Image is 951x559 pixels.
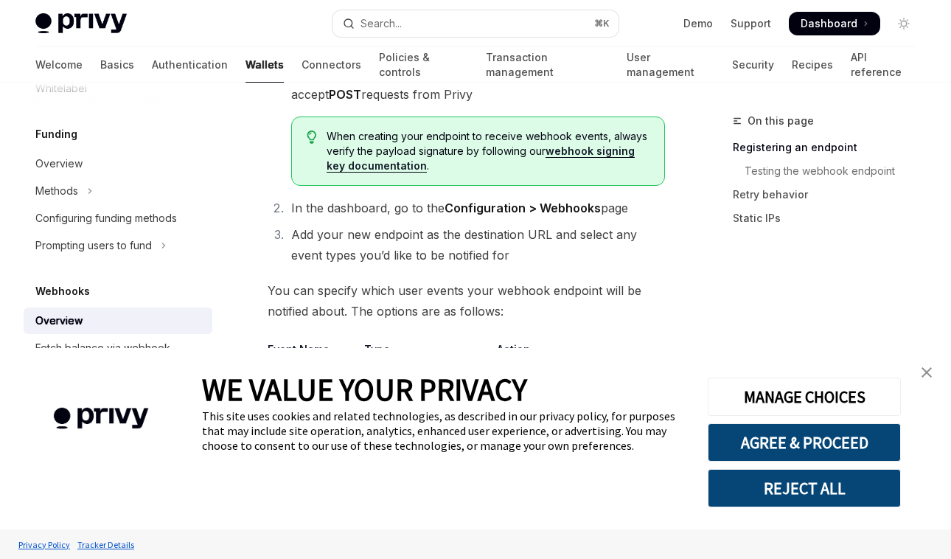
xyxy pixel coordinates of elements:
a: Static IPs [733,206,927,230]
div: Search... [360,15,402,32]
a: Overview [24,150,212,177]
th: Event Name [268,342,358,364]
span: Add your new endpoint as the destination URL and select any event types you’d like to be notified... [291,227,637,263]
h5: Webhooks [35,282,90,300]
a: Policies & controls [379,47,468,83]
a: Authentication [152,47,228,83]
th: Type [358,342,491,364]
a: Registering an endpoint [733,136,927,159]
button: Open search [332,10,618,37]
button: AGREE & PROCEED [708,423,901,462]
strong: Configuration > Webhooks [445,201,601,215]
div: Overview [35,155,83,173]
img: close banner [922,367,932,378]
div: Overview [35,312,83,330]
span: WE VALUE YOUR PRIVACY [202,370,527,409]
a: Wallets [245,47,284,83]
span: Dashboard [801,16,857,31]
div: This site uses cookies and related technologies, as described in our privacy policy, for purposes... [202,409,686,453]
a: Welcome [35,47,83,83]
span: ⌘ K [594,18,610,29]
img: company logo [22,386,180,451]
a: User management [627,47,714,83]
div: Configuring funding methods [35,209,177,227]
a: Support [731,16,771,31]
div: Fetch balance via webhook [35,339,170,357]
a: Tracker Details [74,532,138,558]
a: API reference [851,47,916,83]
a: Demo [683,16,713,31]
a: Recipes [792,47,833,83]
h5: Funding [35,125,77,143]
th: Action [491,342,665,364]
a: Security [732,47,774,83]
button: Toggle Methods section [24,178,212,204]
a: Connectors [302,47,361,83]
svg: Tip [307,131,317,144]
a: close banner [912,358,941,387]
a: Dashboard [789,12,880,35]
span: On this page [748,112,814,130]
a: Overview [24,308,212,334]
button: Toggle Prompting users to fund section [24,232,212,259]
div: Prompting users to fund [35,237,152,254]
span: When creating your endpoint to receive webhook events, always verify the payload signature by fol... [327,129,649,173]
img: light logo [35,13,127,34]
a: Privacy Policy [15,532,74,558]
a: Testing the webhook endpoint [733,159,927,183]
a: Basics [100,47,134,83]
button: REJECT ALL [708,469,901,507]
div: Methods [35,182,78,200]
span: You can specify which user events your webhook endpoint will be notified about. The options are a... [268,280,665,322]
span: In the dashboard, go to the page [291,201,628,215]
button: Toggle dark mode [892,12,916,35]
button: MANAGE CHOICES [708,378,901,416]
strong: POST [329,87,361,102]
a: Retry behavior [733,183,927,206]
a: Configuring funding methods [24,205,212,232]
a: Transaction management [486,47,609,83]
a: Fetch balance via webhook [24,335,212,361]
